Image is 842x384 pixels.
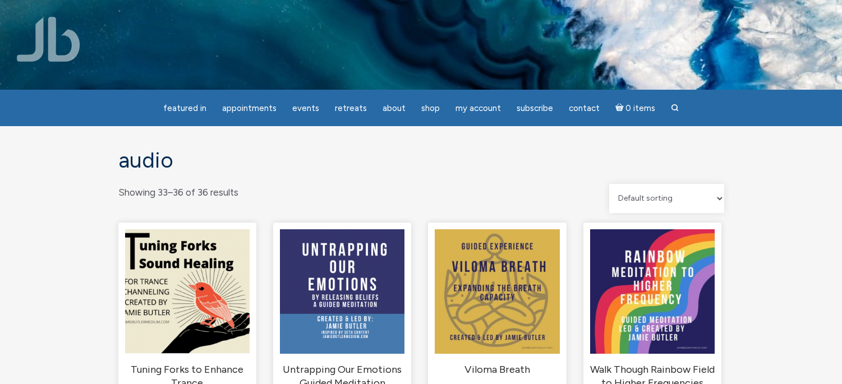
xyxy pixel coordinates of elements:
a: Shop [415,98,447,119]
span: Appointments [222,103,277,113]
a: Cart0 items [609,96,662,119]
span: Shop [421,103,440,113]
img: Walk Though Rainbow Field to Higher Frequencies [590,229,715,354]
img: Tuning Forks to Enhance Trance [125,229,250,354]
a: featured in [157,98,213,119]
span: Events [292,103,319,113]
a: Subscribe [510,98,560,119]
h2: Viloma Breath [435,363,559,377]
span: About [383,103,406,113]
a: Appointments [215,98,283,119]
span: Retreats [335,103,367,113]
span: 0 items [625,104,655,113]
p: Showing 33–36 of 36 results [118,184,238,201]
span: Subscribe [517,103,553,113]
img: Untrapping Our Emotions Guided Meditation [280,229,404,354]
span: featured in [163,103,206,113]
i: Cart [615,103,626,113]
select: Shop order [609,184,724,213]
a: Contact [562,98,606,119]
span: My Account [455,103,501,113]
a: My Account [449,98,508,119]
img: Viloma Breath [435,229,559,354]
img: Jamie Butler. The Everyday Medium [17,17,80,62]
span: Contact [569,103,600,113]
a: Retreats [328,98,374,119]
a: Events [286,98,326,119]
a: About [376,98,412,119]
h1: Audio [118,149,724,173]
